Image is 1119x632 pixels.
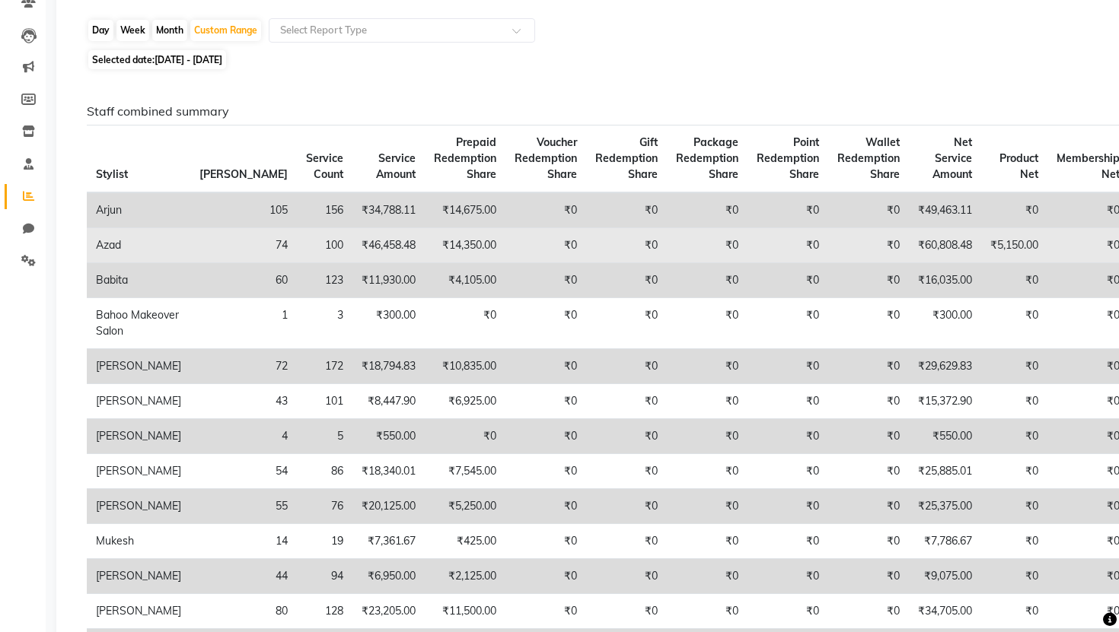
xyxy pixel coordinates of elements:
[586,228,667,263] td: ₹0
[748,524,828,559] td: ₹0
[748,454,828,489] td: ₹0
[667,419,748,454] td: ₹0
[981,263,1047,298] td: ₹0
[425,228,505,263] td: ₹14,350.00
[297,228,352,263] td: 100
[505,594,586,629] td: ₹0
[586,419,667,454] td: ₹0
[306,151,343,181] span: Service Count
[297,559,352,594] td: 94
[667,349,748,384] td: ₹0
[981,454,1047,489] td: ₹0
[190,349,297,384] td: 72
[586,489,667,524] td: ₹0
[96,167,128,181] span: Stylist
[909,489,981,524] td: ₹25,375.00
[352,228,425,263] td: ₹46,458.48
[909,228,981,263] td: ₹60,808.48
[586,384,667,419] td: ₹0
[909,192,981,228] td: ₹49,463.11
[909,349,981,384] td: ₹29,629.83
[505,349,586,384] td: ₹0
[909,559,981,594] td: ₹9,075.00
[87,384,190,419] td: [PERSON_NAME]
[190,559,297,594] td: 44
[667,454,748,489] td: ₹0
[909,524,981,559] td: ₹7,786.67
[999,151,1038,181] span: Product Net
[297,524,352,559] td: 19
[88,20,113,41] div: Day
[586,298,667,349] td: ₹0
[586,192,667,228] td: ₹0
[152,20,187,41] div: Month
[190,263,297,298] td: 60
[828,489,909,524] td: ₹0
[87,594,190,629] td: [PERSON_NAME]
[505,192,586,228] td: ₹0
[586,454,667,489] td: ₹0
[909,454,981,489] td: ₹25,885.01
[88,50,226,69] span: Selected date:
[87,349,190,384] td: [PERSON_NAME]
[297,263,352,298] td: 123
[586,559,667,594] td: ₹0
[828,384,909,419] td: ₹0
[748,489,828,524] td: ₹0
[87,104,1086,119] h6: Staff combined summary
[190,419,297,454] td: 4
[425,263,505,298] td: ₹4,105.00
[932,135,972,181] span: Net Service Amount
[909,594,981,629] td: ₹34,705.00
[981,489,1047,524] td: ₹0
[828,192,909,228] td: ₹0
[595,135,658,181] span: Gift Redemption Share
[87,192,190,228] td: Arjun
[87,559,190,594] td: [PERSON_NAME]
[352,419,425,454] td: ₹550.00
[190,384,297,419] td: 43
[425,419,505,454] td: ₹0
[667,594,748,629] td: ₹0
[190,192,297,228] td: 105
[505,384,586,419] td: ₹0
[352,594,425,629] td: ₹23,205.00
[87,419,190,454] td: [PERSON_NAME]
[505,454,586,489] td: ₹0
[155,54,222,65] span: [DATE] - [DATE]
[748,228,828,263] td: ₹0
[297,192,352,228] td: 156
[190,489,297,524] td: 55
[505,298,586,349] td: ₹0
[667,263,748,298] td: ₹0
[981,524,1047,559] td: ₹0
[425,192,505,228] td: ₹14,675.00
[352,524,425,559] td: ₹7,361.67
[297,349,352,384] td: 172
[909,384,981,419] td: ₹15,372.90
[828,263,909,298] td: ₹0
[981,594,1047,629] td: ₹0
[190,594,297,629] td: 80
[667,489,748,524] td: ₹0
[837,135,900,181] span: Wallet Redemption Share
[352,349,425,384] td: ₹18,794.83
[981,419,1047,454] td: ₹0
[297,419,352,454] td: 5
[190,20,261,41] div: Custom Range
[297,489,352,524] td: 76
[515,135,577,181] span: Voucher Redemption Share
[748,594,828,629] td: ₹0
[667,524,748,559] td: ₹0
[748,349,828,384] td: ₹0
[297,454,352,489] td: 86
[586,263,667,298] td: ₹0
[828,594,909,629] td: ₹0
[505,228,586,263] td: ₹0
[748,263,828,298] td: ₹0
[425,349,505,384] td: ₹10,835.00
[352,489,425,524] td: ₹20,125.00
[352,192,425,228] td: ₹34,788.11
[981,559,1047,594] td: ₹0
[425,298,505,349] td: ₹0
